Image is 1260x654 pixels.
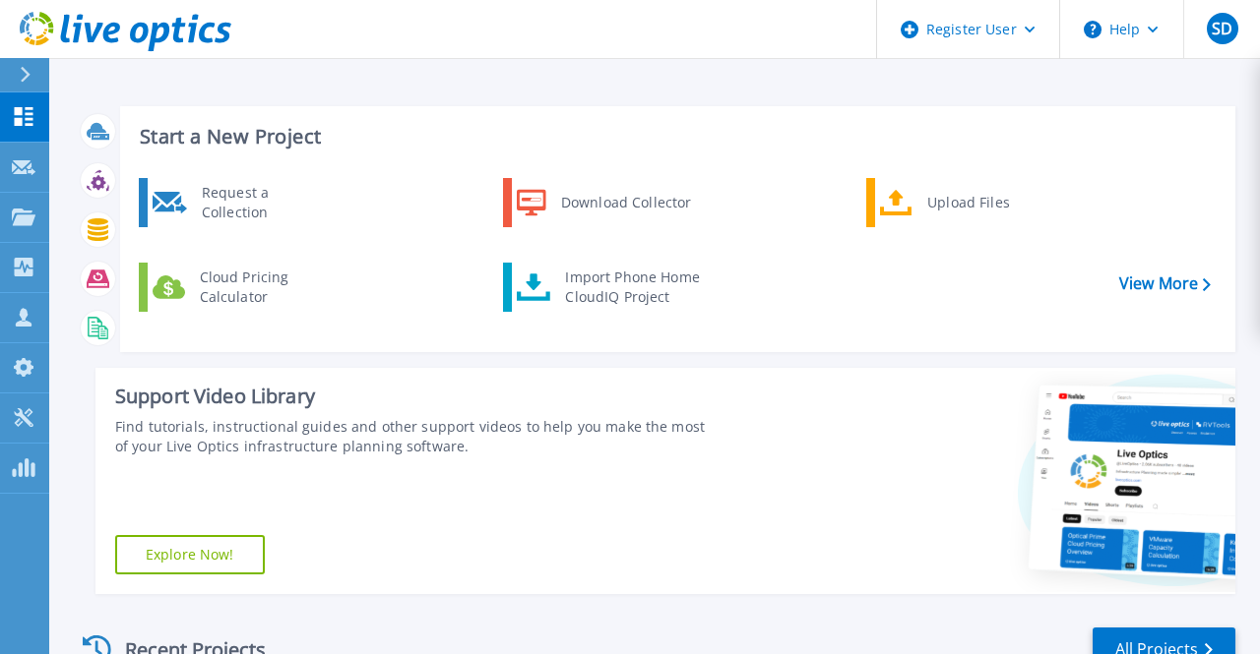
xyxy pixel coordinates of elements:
[503,178,705,227] a: Download Collector
[551,183,700,222] div: Download Collector
[1119,274,1211,293] a: View More
[139,263,341,312] a: Cloud Pricing Calculator
[115,384,708,409] div: Support Video Library
[139,178,341,227] a: Request a Collection
[115,417,708,456] div: Find tutorials, instructional guides and other support videos to help you make the most of your L...
[115,535,265,574] a: Explore Now!
[192,183,336,222] div: Request a Collection
[1212,21,1232,36] span: SD
[140,126,1210,148] h3: Start a New Project
[866,178,1068,227] a: Upload Files
[555,268,709,307] div: Import Phone Home CloudIQ Project
[190,268,336,307] div: Cloud Pricing Calculator
[917,183,1063,222] div: Upload Files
